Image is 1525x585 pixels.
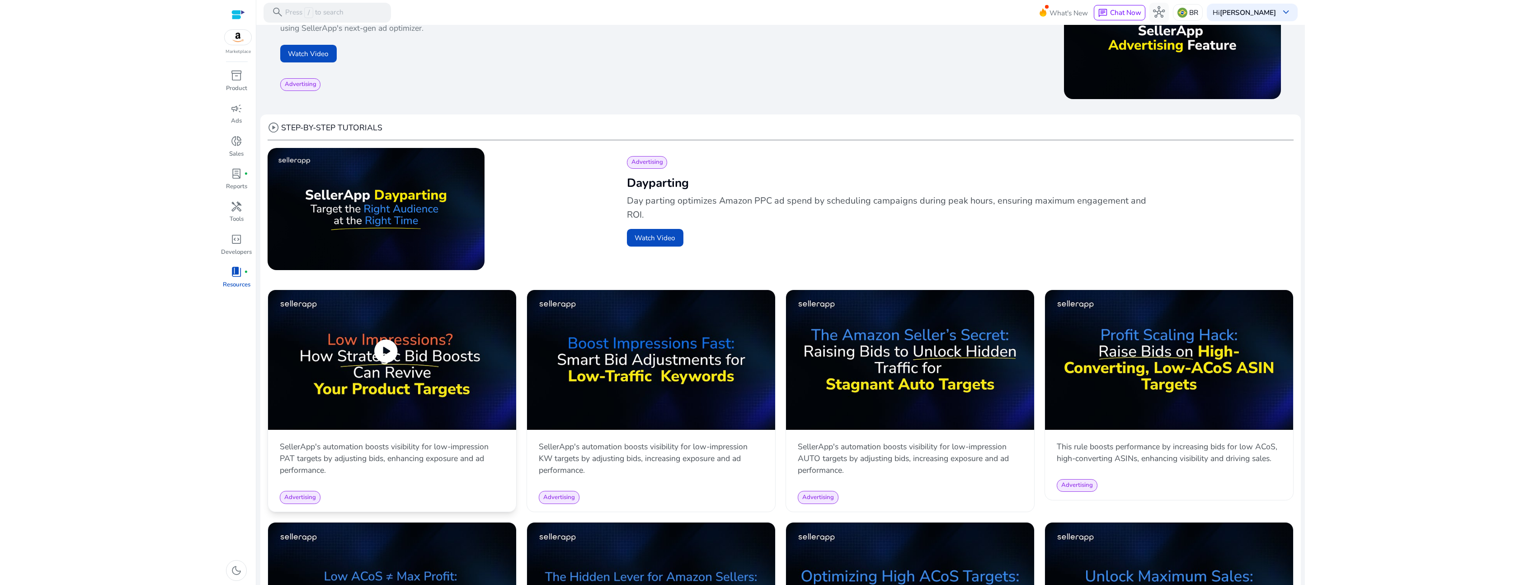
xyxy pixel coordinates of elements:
[1050,5,1088,21] span: What's New
[1153,6,1165,18] span: hub
[1189,5,1198,20] p: BR
[268,122,279,133] span: play_circle
[220,133,253,166] a: donut_smallSales
[627,175,1278,191] h2: Dayparting
[1149,3,1169,23] button: hub
[220,199,253,231] a: handymanTools
[1213,9,1276,16] p: Hi
[268,122,382,133] div: STEP-BY-STEP TUTORIALS
[1177,8,1187,18] img: br.svg
[285,7,344,18] p: Press to search
[627,229,683,247] button: Watch Video
[802,494,834,502] span: Advertising
[226,84,247,93] p: Product
[225,30,252,45] img: amazon.svg
[220,232,253,264] a: code_blocksDevelopers
[230,215,244,224] p: Tools
[627,194,1148,222] p: Day parting optimizes Amazon PPC ad spend by scheduling campaigns during peak hours, ensuring max...
[1057,441,1281,465] p: This rule boosts performance by increasing bids for low ACoS, high-converting ASINs, enhancing vi...
[231,70,242,81] span: inventory_2
[268,290,516,430] img: sddefault.jpg
[231,168,242,180] span: lab_profile
[231,233,242,245] span: code_blocks
[280,441,504,476] p: SellerApp's automation boosts visibility for low-impression PAT targets by adjusting bids, enhanc...
[272,6,283,18] span: search
[226,182,247,191] p: Reports
[229,150,244,159] p: Sales
[1220,8,1276,17] b: [PERSON_NAME]
[372,338,400,366] span: play_circle
[1045,290,1293,430] img: sddefault.jpg
[220,166,253,199] a: lab_profilefiber_manual_recordReports
[220,264,253,297] a: book_4fiber_manual_recordResources
[231,135,242,147] span: donut_small
[786,290,1034,430] img: sddefault.jpg
[1094,5,1145,20] button: chatChat Now
[1061,481,1093,490] span: Advertising
[226,48,251,55] p: Marketplace
[221,248,252,257] p: Developers
[1280,6,1292,18] span: keyboard_arrow_down
[284,494,316,502] span: Advertising
[543,494,575,502] span: Advertising
[223,281,250,290] p: Resources
[220,68,253,100] a: inventory_2Product
[231,117,242,126] p: Ads
[1110,8,1141,17] span: Chat Now
[231,565,242,576] span: dark_mode
[268,148,485,270] img: maxresdefault.jpg
[231,201,242,213] span: handyman
[280,45,337,62] button: Watch Video
[244,172,248,176] span: fiber_manual_record
[631,158,663,166] span: Advertising
[285,81,316,89] span: Advertising
[798,441,1022,476] p: SellerApp's automation boosts visibility for low-impression AUTO targets by adjusting bids, incre...
[244,270,248,274] span: fiber_manual_record
[220,100,253,133] a: campaignAds
[231,103,242,114] span: campaign
[304,7,313,18] span: /
[527,290,775,430] img: sddefault.jpg
[1098,8,1108,18] span: chat
[539,441,763,476] p: SellerApp's automation boosts visibility for low-impression KW targets by adjusting bids, increas...
[231,266,242,278] span: book_4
